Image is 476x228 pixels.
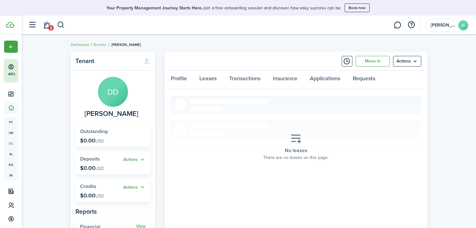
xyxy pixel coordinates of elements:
[123,156,146,163] button: Actions
[393,56,421,67] menu-btn: Actions
[304,71,346,89] a: Applications
[406,20,417,30] button: Open resource center
[95,138,104,144] span: USD
[4,159,18,170] a: eq
[4,170,18,181] a: in
[80,165,104,171] p: $0.00
[71,42,89,47] a: Dashboard
[93,42,106,47] a: Tenants
[193,71,223,89] a: Leases
[342,56,352,67] button: Timeline
[4,149,18,159] a: kl
[4,127,18,138] a: un
[431,23,456,27] span: Mary
[80,155,100,162] span: Deposits
[345,3,370,12] button: Book now
[123,184,146,191] button: Actions
[106,5,341,11] p: Join a free onboarding session and discover how easy success can be.
[57,20,65,30] button: Search
[4,117,18,127] a: pt
[80,192,104,199] p: $0.00
[106,5,202,11] b: Your Property Management Journey Starts Here.
[123,156,146,163] button: Open menu
[263,154,329,161] span: There are no leases on this page.
[26,19,38,31] button: Open sidebar
[80,137,104,144] p: $0.00
[75,57,138,65] panel-main-title: Tenant
[458,20,468,30] avatar-text: M
[95,165,104,172] span: USD
[346,71,381,89] a: Requests
[48,25,54,31] span: 3
[98,77,128,107] avatar-text: DD
[111,42,141,47] span: [PERSON_NAME]
[84,110,138,118] span: Debby Dyckman
[8,72,16,77] p: 40%
[392,17,403,33] a: Messaging
[123,184,146,191] button: Open menu
[41,17,53,33] a: Notifications
[4,59,56,82] button: 40%
[6,22,14,28] img: TenantCloud
[80,183,96,190] span: Credits
[285,147,307,154] span: No leases
[223,71,267,89] a: Transactions
[80,128,108,135] span: Outstanding
[356,56,390,67] a: Move in
[267,71,304,89] a: Insurance
[4,138,18,149] a: oc
[4,41,18,53] button: Open menu
[393,56,421,67] button: Open menu
[165,71,193,89] a: Profile
[95,193,104,199] span: USD
[75,207,151,216] panel-main-subtitle: Reports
